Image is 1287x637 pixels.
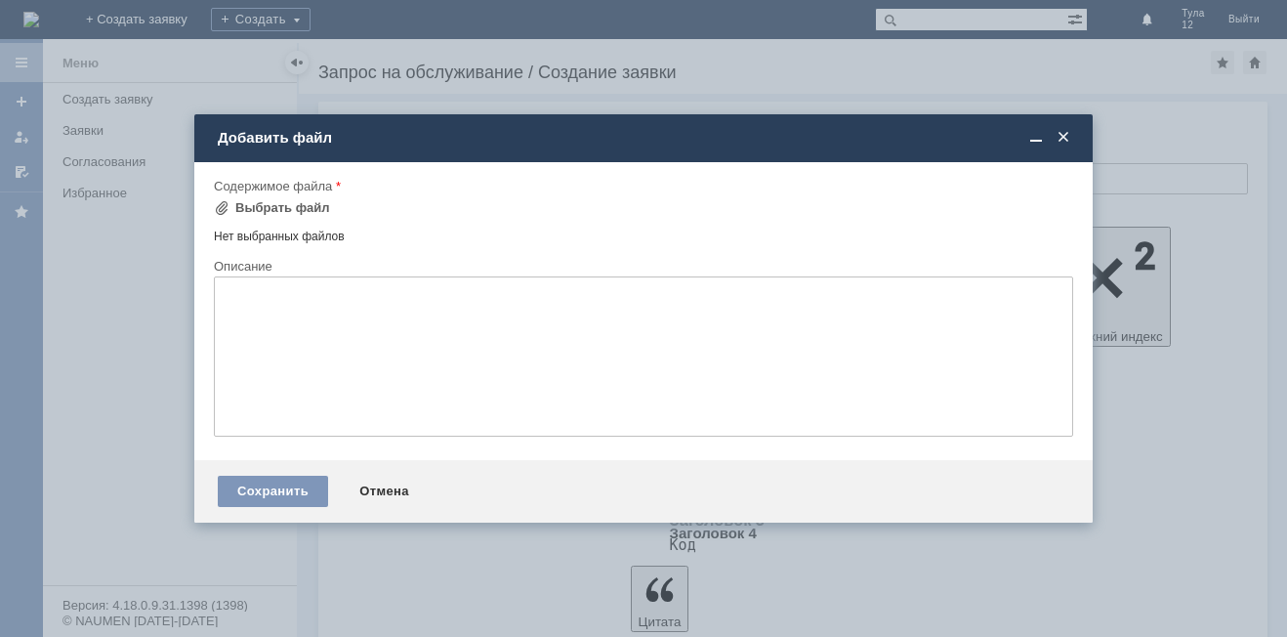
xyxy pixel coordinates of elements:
span: Закрыть [1054,129,1073,147]
div: Содержимое файла [214,180,1069,192]
div: Выбрать файл [235,200,330,216]
div: Описание [214,260,1069,273]
div: Нет выбранных файлов [214,222,1073,244]
div: Добавить файл [218,129,1073,147]
div: прошу удалить отложенные чеки за [DATE] [8,8,285,23]
span: Свернуть (Ctrl + M) [1026,129,1046,147]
